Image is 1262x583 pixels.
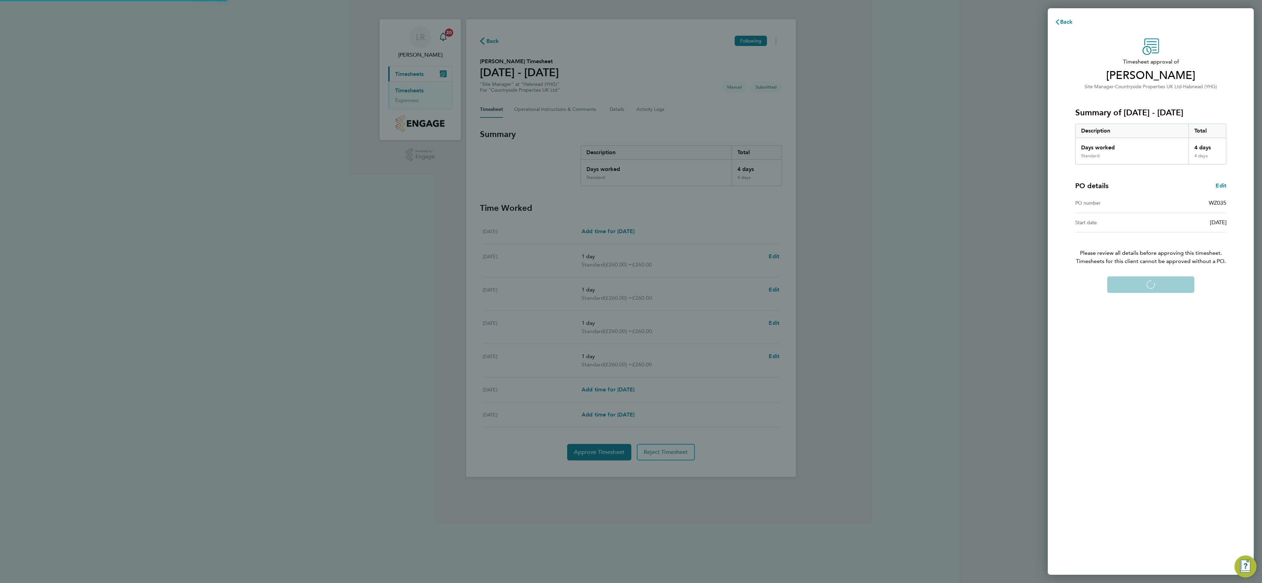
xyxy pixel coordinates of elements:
h3: Summary of [DATE] - [DATE] [1075,107,1226,118]
div: 4 days [1189,138,1226,153]
span: WZ035 [1209,199,1226,206]
span: Site Manager [1085,84,1114,90]
span: [PERSON_NAME] [1075,69,1226,82]
div: 4 days [1189,153,1226,164]
div: Description [1076,124,1189,138]
h4: PO details [1075,181,1109,191]
span: Halsnead (YHG) [1183,84,1217,90]
div: PO number [1075,199,1151,207]
span: Countryside Properties UK Ltd [1115,84,1182,90]
span: Timesheets for this client cannot be approved without a PO. [1067,257,1235,265]
span: · [1182,84,1183,90]
div: Summary of 25 - 31 Aug 2025 [1075,124,1226,164]
a: Edit [1216,182,1226,190]
button: Back [1048,15,1080,29]
span: · [1114,84,1115,90]
div: Start date [1075,218,1151,227]
div: Total [1189,124,1226,138]
div: Standard [1081,153,1100,159]
span: Back [1060,19,1073,25]
span: Timesheet approval of [1075,58,1226,66]
p: Please review all details before approving this timesheet. [1067,232,1235,265]
div: [DATE] [1151,218,1226,227]
div: Days worked [1076,138,1189,153]
button: Engage Resource Center [1235,556,1257,578]
span: Edit [1216,182,1226,189]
